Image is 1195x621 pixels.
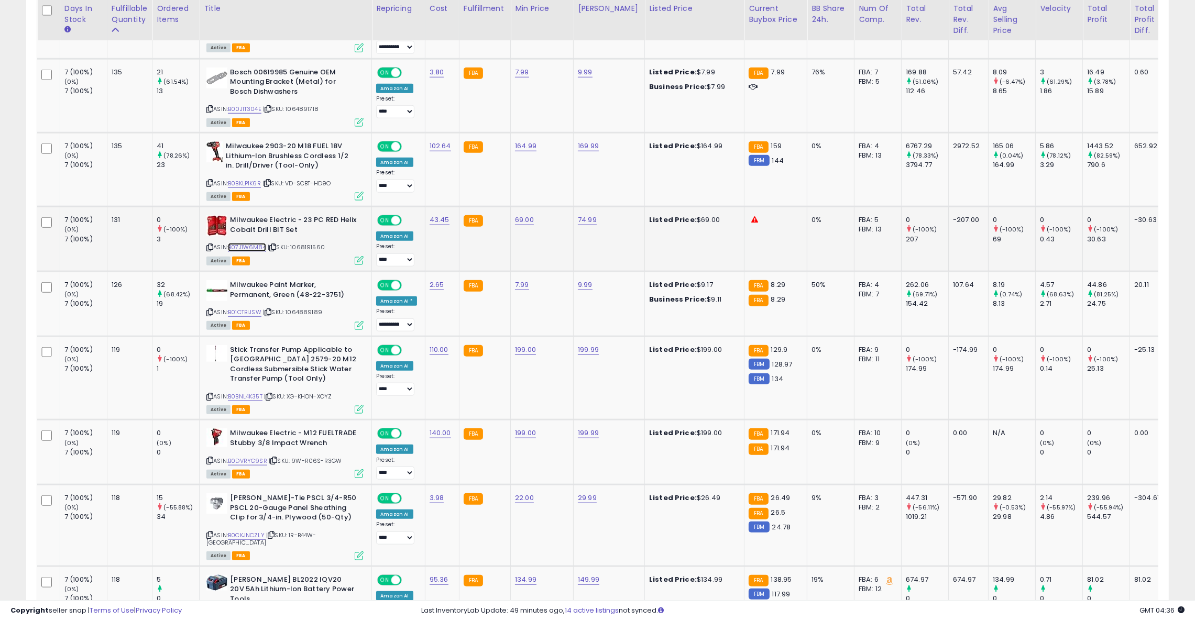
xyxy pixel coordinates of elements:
[1134,280,1159,290] div: 20.11
[953,141,980,151] div: 2972.52
[64,364,107,373] div: 7 (100%)
[515,345,536,355] a: 199.00
[1087,345,1130,354] div: 0
[64,299,107,308] div: 7 (100%)
[578,493,597,503] a: 29.99
[64,439,79,447] small: (0%)
[232,192,250,201] span: FBA
[206,321,231,330] span: All listings currently available for purchase on Amazon
[64,355,79,363] small: (0%)
[913,290,937,298] small: (69.71%)
[206,257,231,265] span: All listings currently available for purchase on Amazon
[430,345,448,355] a: 110.00
[232,43,250,52] span: FBA
[1040,215,1082,225] div: 0
[812,68,846,77] div: 76%
[906,235,948,244] div: 207
[1040,345,1082,354] div: 0
[515,574,536,585] a: 134.99
[649,141,736,151] div: $164.99
[64,25,71,35] small: Days In Stock.
[400,429,417,438] span: OFF
[578,280,593,290] a: 9.99
[157,3,195,25] div: Ordered Items
[228,243,266,252] a: B07J1W6M84
[749,3,803,25] div: Current Buybox Price
[1040,439,1055,447] small: (0%)
[859,428,893,438] div: FBA: 10
[64,290,79,298] small: (0%)
[906,345,948,354] div: 0
[1087,215,1130,225] div: 0
[1087,439,1102,447] small: (0%)
[378,346,391,354] span: ON
[812,215,846,225] div: 0%
[226,141,353,173] b: Milwaukee 2903-20 M18 FUEL 18V Lithium-Ion Brushless Cordless 1/2 in. Drill/Driver (Tool-Only)
[157,345,199,354] div: 0
[812,141,846,151] div: 0%
[263,308,322,316] span: | SKU: 1064889189
[228,308,261,317] a: B01CTBIJSW
[812,428,846,438] div: 0%
[376,296,417,306] div: Amazon AI *
[1094,225,1118,234] small: (-100%)
[1040,86,1082,96] div: 1.86
[1047,290,1074,298] small: (68.63%)
[378,68,391,77] span: ON
[953,345,980,354] div: -174.99
[953,428,980,438] div: 0.00
[906,280,948,290] div: 262.06
[64,448,107,457] div: 7 (100%)
[157,280,199,290] div: 32
[649,295,736,304] div: $9.11
[228,457,267,465] a: B0DVRYG9SR
[206,345,364,413] div: ASIN:
[268,243,325,251] span: | SKU: 1068191560
[515,280,529,290] a: 7.99
[906,86,948,96] div: 112.46
[228,105,261,114] a: B00J1T304E
[112,428,144,438] div: 119
[913,77,938,86] small: (51.06%)
[64,3,103,25] div: Days In Stock
[157,448,199,457] div: 0
[1000,225,1024,234] small: (-100%)
[1094,290,1119,298] small: (81.25%)
[262,179,331,187] span: | SKU: VD-SCBT-HD9O
[1087,235,1130,244] div: 30.63
[157,160,199,170] div: 23
[64,160,107,170] div: 7 (100%)
[578,345,599,355] a: 199.99
[1134,141,1159,151] div: 652.92
[1040,448,1082,457] div: 0
[859,290,893,299] div: FBM: 7
[206,118,231,127] span: All listings currently available for purchase on Amazon
[771,141,782,151] span: 159
[1087,299,1130,308] div: 24.75
[64,77,79,86] small: (0%)
[749,359,769,370] small: FBM
[578,141,599,151] a: 169.99
[993,299,1035,308] div: 8.13
[112,280,144,290] div: 126
[230,215,357,237] b: Milwaukee Electric - 23 PC RED Helix Cobalt Drill BIT Set
[163,77,189,86] small: (61.54%)
[206,280,364,329] div: ASIN:
[1000,77,1025,86] small: (-6.47%)
[430,280,444,290] a: 2.65
[376,169,417,192] div: Preset:
[400,142,417,151] span: OFF
[376,308,417,331] div: Preset:
[1000,151,1023,160] small: (0.04%)
[204,3,367,14] div: Title
[993,3,1031,36] div: Avg Selling Price
[749,345,768,357] small: FBA
[812,280,846,290] div: 50%
[749,280,768,292] small: FBA
[649,215,697,225] b: Listed Price:
[264,392,332,401] span: | SKU: XG-KHON-XOYZ
[906,364,948,373] div: 174.99
[859,151,893,160] div: FBM: 13
[430,3,455,14] div: Cost
[913,151,938,160] small: (78.33%)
